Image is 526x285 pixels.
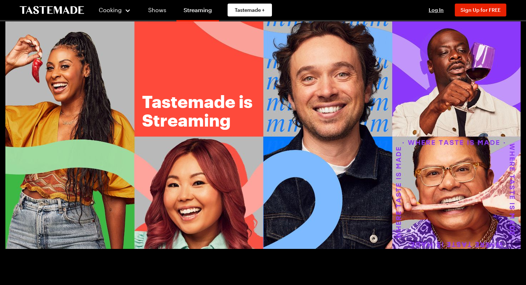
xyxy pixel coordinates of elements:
[422,6,450,14] button: Log In
[98,1,131,19] button: Cooking
[142,92,257,129] h1: Tastemade is Streaming
[20,6,84,14] a: To Tastemade Home Page
[99,6,122,13] span: Cooking
[429,7,444,13] span: Log In
[455,4,506,16] button: Sign Up for FREE
[461,7,501,13] span: Sign Up for FREE
[228,4,272,16] a: Tastemade +
[235,6,265,14] span: Tastemade +
[176,1,219,21] a: Streaming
